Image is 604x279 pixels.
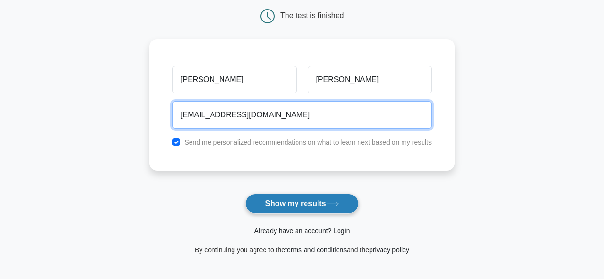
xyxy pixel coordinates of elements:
input: First name [172,66,296,93]
input: Email [172,101,432,129]
div: The test is finished [280,11,344,20]
a: privacy policy [369,246,409,254]
a: Already have an account? Login [254,227,350,235]
input: Last name [308,66,432,93]
label: Send me personalized recommendations on what to learn next based on my results [184,138,432,146]
button: Show my results [245,194,358,214]
a: terms and conditions [285,246,347,254]
div: By continuing you agree to the and the [144,244,460,256]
